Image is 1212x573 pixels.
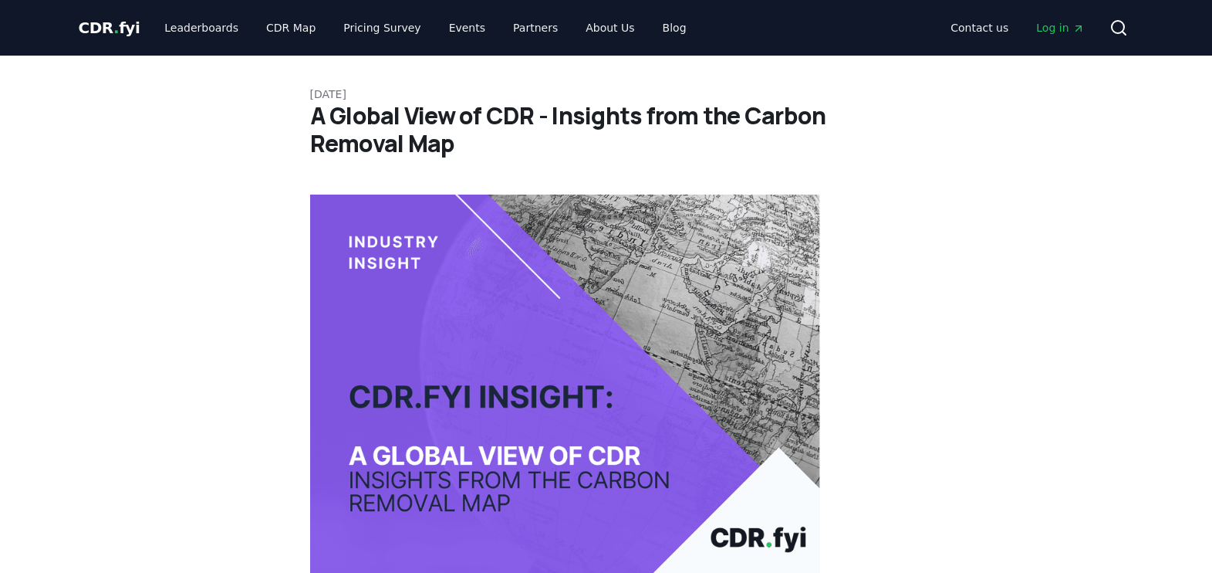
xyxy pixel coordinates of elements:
span: Log in [1036,20,1084,36]
a: Pricing Survey [331,14,433,42]
a: CDR.fyi [79,17,140,39]
a: Contact us [938,14,1021,42]
nav: Main [938,14,1096,42]
h1: A Global View of CDR - Insights from the Carbon Removal Map [310,102,903,158]
a: Partners [501,14,570,42]
span: CDR fyi [79,19,140,37]
nav: Main [152,14,698,42]
span: . [113,19,119,37]
a: Events [437,14,498,42]
p: [DATE] [310,86,903,102]
a: Log in [1024,14,1096,42]
a: Leaderboards [152,14,251,42]
a: CDR Map [254,14,328,42]
a: Blog [650,14,699,42]
a: About Us [573,14,647,42]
